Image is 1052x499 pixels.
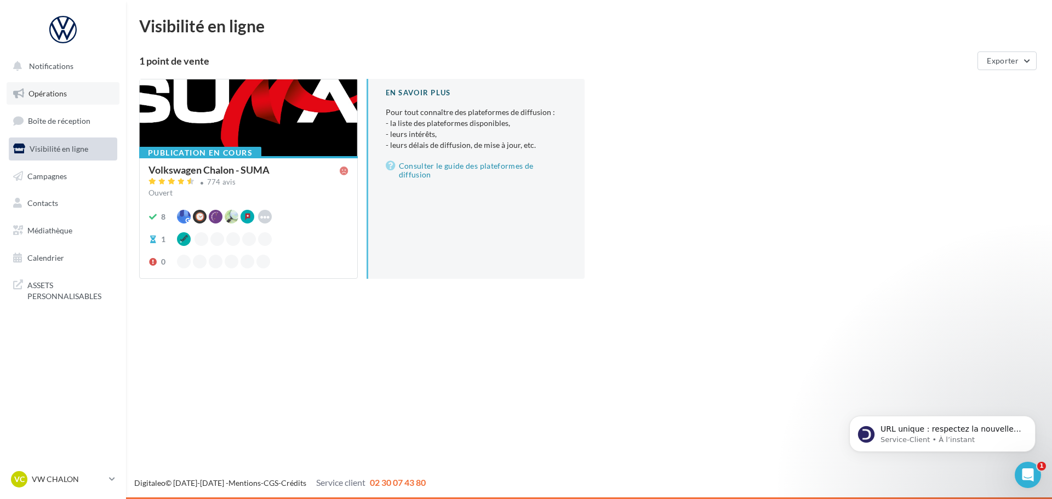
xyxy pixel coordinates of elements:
iframe: Intercom notifications message [833,393,1052,469]
span: 02 30 07 43 80 [370,477,426,487]
span: Calendrier [27,253,64,262]
a: Campagnes [7,165,119,188]
span: VC [14,474,25,485]
span: Ouvert [148,188,173,197]
div: 774 avis [207,179,236,186]
span: Contacts [27,198,58,208]
li: - leurs intérêts, [386,129,568,140]
a: VC VW CHALON [9,469,117,490]
button: Exporter [977,51,1037,70]
a: Mentions [228,478,261,487]
a: Calendrier [7,246,119,269]
a: Boîte de réception [7,109,119,133]
a: Opérations [7,82,119,105]
span: ASSETS PERSONNALISABLES [27,278,113,301]
p: Pour tout connaître des plateformes de diffusion : [386,107,568,151]
span: Campagnes [27,171,67,180]
a: Crédits [281,478,306,487]
iframe: Intercom live chat [1015,462,1041,488]
span: Boîte de réception [28,116,90,125]
span: Exporter [987,56,1019,65]
button: Notifications [7,55,115,78]
a: Médiathèque [7,219,119,242]
a: Consulter le guide des plateformes de diffusion [386,159,568,181]
div: Volkswagen Chalon - SUMA [148,165,270,175]
span: © [DATE]-[DATE] - - - [134,478,426,487]
div: Publication en cours [139,147,261,159]
span: URL unique : respectez la nouvelle exigence de Google Google exige désormais que chaque fiche Goo... [48,32,188,160]
div: 8 [161,211,165,222]
a: ASSETS PERSONNALISABLES [7,273,119,306]
div: En savoir plus [386,88,568,98]
a: Visibilité en ligne [7,137,119,160]
a: Contacts [7,192,119,215]
li: - leurs délais de diffusion, de mise à jour, etc. [386,140,568,151]
span: Médiathèque [27,226,72,235]
div: 1 point de vente [139,56,973,66]
div: 1 [161,234,165,245]
a: Digitaleo [134,478,165,487]
span: Opérations [28,89,67,98]
span: 1 [1037,462,1046,471]
div: 0 [161,256,165,267]
div: Visibilité en ligne [139,18,1039,34]
a: 774 avis [148,176,348,190]
p: Message from Service-Client, sent À l’instant [48,42,189,52]
li: - la liste des plateformes disponibles, [386,118,568,129]
span: Notifications [29,61,73,71]
span: Service client [316,477,365,487]
span: Visibilité en ligne [30,144,88,153]
a: CGS [264,478,278,487]
p: VW CHALON [32,474,105,485]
